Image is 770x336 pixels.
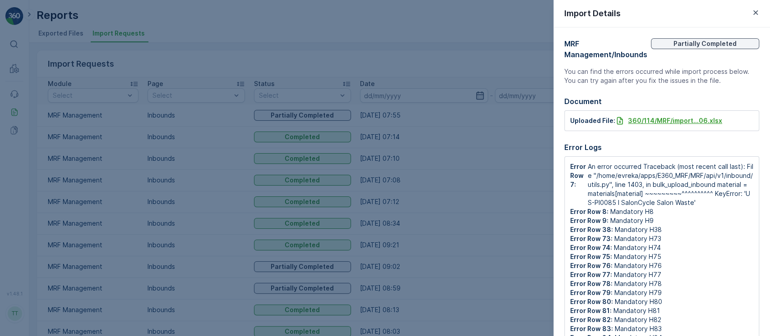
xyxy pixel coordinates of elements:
p: Error Row 79: [570,288,613,297]
p: Error Logs [564,142,759,153]
p: Mandatory H79 [614,288,662,297]
p: Mandatory H9 [610,216,654,225]
p: Error Row 82: [570,315,613,324]
p: Error Row 75: [570,252,612,261]
p: Document [564,96,759,107]
p: Error Row 38: [570,225,613,234]
p: Mandatory H8 [610,207,654,216]
p: You can find the errors occurred while import process below. You can try again after you fix the ... [564,67,759,85]
p: Mandatory H78 [614,279,662,288]
p: Error Row 8: [570,207,609,216]
p: Error Row 73: [570,234,613,243]
p: Error Row 74: [570,243,612,252]
p: Error Row 77: [570,270,612,279]
button: Partially Completed [651,38,759,49]
p: Mandatory H75 [614,252,661,261]
p: Error Row 80: [570,297,613,306]
p: Uploaded File: [570,116,615,125]
p: Error Row 78: [570,279,613,288]
p: MRF Management / Inbounds [564,38,651,60]
p: Mandatory H76 [614,261,662,270]
p: Error Row 83: [570,324,613,333]
p: Mandatory H74 [614,243,661,252]
p: Mandatory H81 [613,306,660,315]
p: Error Row 76: [570,261,613,270]
p: Mandatory H38 [615,225,662,234]
p: Error Row 81: [570,306,612,315]
p: Mandatory H80 [615,297,662,306]
a: 360/114/MRF/import...06.xlsx [615,116,722,125]
p: Mandatory H73 [614,234,661,243]
p: Mandatory H77 [614,270,661,279]
p: Error Row 7: [570,162,586,189]
p: Import Details [564,7,621,20]
p: Mandatory H83 [615,324,662,333]
p: 360/114/MRF/import...06.xlsx [628,116,722,125]
p: Mandatory H82 [614,315,661,324]
p: Error Row 9: [570,216,609,225]
p: An error occurred Traceback (most recent call last): File "/home/evreka/apps/E360_MRF/MRF/api/v1/... [588,162,753,207]
p: Partially Completed [673,39,737,48]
